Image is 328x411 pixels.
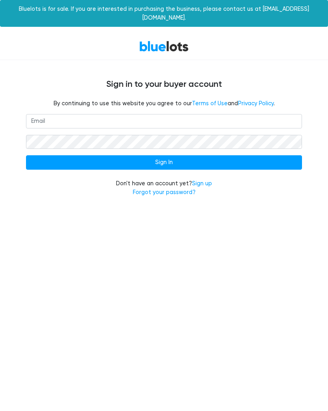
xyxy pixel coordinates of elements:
[133,189,196,196] a: Forgot your password?
[26,155,302,170] input: Sign In
[26,99,302,108] fieldset: By continuing to use this website you agree to our and .
[192,180,212,187] a: Sign up
[192,100,228,107] a: Terms of Use
[26,114,302,128] input: Email
[139,40,189,52] a: BlueLots
[238,100,274,107] a: Privacy Policy
[26,179,302,196] div: Don't have an account yet?
[26,79,302,90] h4: Sign in to your buyer account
